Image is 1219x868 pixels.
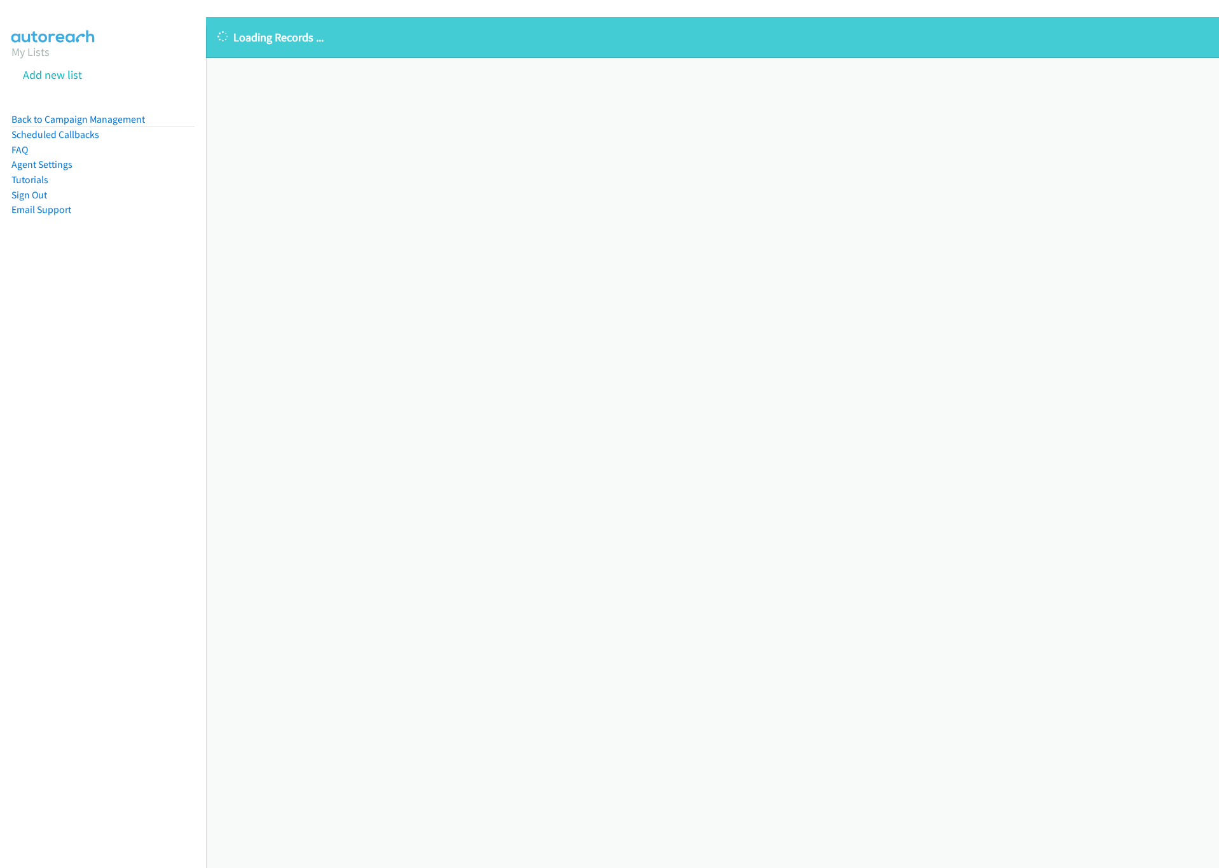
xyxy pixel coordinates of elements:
a: FAQ [11,144,28,156]
a: Add new list [23,67,82,82]
a: Sign Out [11,189,47,201]
a: Agent Settings [11,158,72,170]
a: My Lists [11,45,50,59]
a: Back to Campaign Management [11,113,145,125]
a: Email Support [11,203,71,216]
p: Loading Records ... [217,29,1208,46]
a: Tutorials [11,174,48,186]
a: Scheduled Callbacks [11,128,99,141]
